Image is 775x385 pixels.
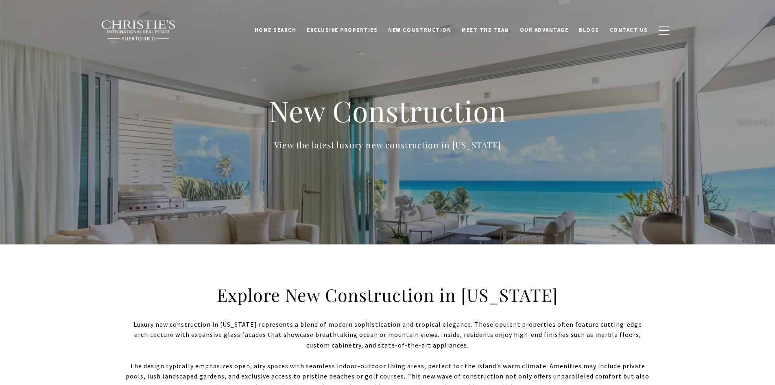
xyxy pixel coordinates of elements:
[307,26,378,33] span: Exclusive Properties
[574,22,605,38] a: Blogs
[520,26,569,33] span: Our Advantage
[301,22,383,38] a: Exclusive Properties
[123,319,652,351] p: Luxury new construction in [US_STATE] represents a blend of modern sophistication and tropical el...
[610,26,648,33] span: Contact Us
[101,20,177,41] img: Christie's International Real Estate black text logo
[225,93,550,129] h1: New Construction
[579,26,599,33] span: Blogs
[225,138,550,152] p: View the latest luxury new construction in [US_STATE]
[456,22,515,38] a: Meet the Team
[515,22,574,38] a: Our Advantage
[249,22,302,38] a: Home Search
[388,26,451,33] span: New Construction
[383,22,456,38] a: New Construction
[213,284,563,306] h2: Explore New Construction in [US_STATE]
